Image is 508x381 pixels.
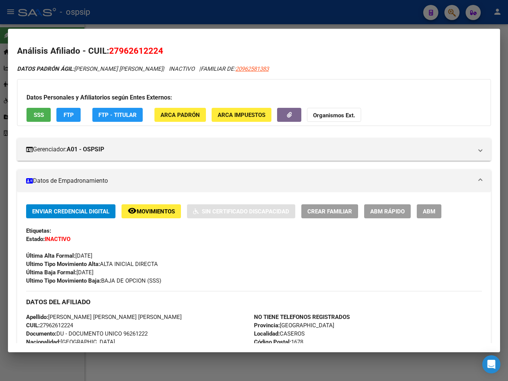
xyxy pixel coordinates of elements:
strong: Localidad: [254,330,280,337]
strong: INACTIVO [45,236,70,243]
strong: CUIL: [26,322,40,329]
mat-panel-title: Datos de Empadronamiento [26,176,473,185]
mat-expansion-panel-header: Gerenciador:A01 - OSPSIP [17,138,491,161]
span: 27962612224 [109,46,163,56]
span: Movimientos [137,208,175,215]
span: 20962581383 [235,65,269,72]
span: DU - DOCUMENTO UNICO 96261222 [26,330,148,337]
span: [GEOGRAPHIC_DATA] [254,322,334,329]
h3: Datos Personales y Afiliatorios según Entes Externos: [26,93,482,102]
strong: Ultimo Tipo Movimiento Alta: [26,261,100,267]
button: Crear Familiar [301,204,358,218]
span: SSS [34,112,44,118]
span: CASEROS [254,330,305,337]
h3: DATOS DEL AFILIADO [26,298,482,306]
span: ABM Rápido [370,208,405,215]
button: FTP [56,108,81,122]
strong: Provincia: [254,322,280,329]
span: ARCA Impuestos [218,112,265,118]
mat-panel-title: Gerenciador: [26,145,473,154]
strong: Documento: [26,330,56,337]
strong: Nacionalidad: [26,339,61,345]
button: Enviar Credencial Digital [26,204,115,218]
button: Sin Certificado Discapacidad [187,204,295,218]
span: 27962612224 [26,322,73,329]
button: ARCA Padrón [154,108,206,122]
strong: A01 - OSPSIP [67,145,104,154]
span: FTP [64,112,74,118]
button: SSS [26,108,51,122]
button: Organismos Ext. [307,108,361,122]
strong: Estado: [26,236,45,243]
strong: Última Alta Formal: [26,252,75,259]
span: [PERSON_NAME] [PERSON_NAME] [17,65,163,72]
span: ABM [423,208,435,215]
mat-expansion-panel-header: Datos de Empadronamiento [17,170,491,192]
button: FTP - Titular [92,108,143,122]
div: Open Intercom Messenger [482,355,500,373]
span: ARCA Padrón [161,112,200,118]
strong: Organismos Ext. [313,112,355,119]
strong: Código Postal: [254,339,291,345]
mat-icon: remove_red_eye [128,206,137,215]
button: ABM [417,204,441,218]
strong: Etiquetas: [26,227,51,234]
span: [GEOGRAPHIC_DATA] [26,339,115,345]
strong: Última Baja Formal: [26,269,76,276]
button: Movimientos [122,204,181,218]
strong: DATOS PADRÓN ÁGIL: [17,65,74,72]
span: Enviar Credencial Digital [32,208,109,215]
span: Crear Familiar [307,208,352,215]
span: [DATE] [26,252,92,259]
span: Sin Certificado Discapacidad [202,208,289,215]
strong: NO TIENE TELEFONOS REGISTRADOS [254,314,350,320]
button: ABM Rápido [364,204,411,218]
span: ALTA INICIAL DIRECTA [26,261,158,267]
span: FTP - Titular [98,112,137,118]
strong: Ultimo Tipo Movimiento Baja: [26,277,101,284]
button: ARCA Impuestos [212,108,271,122]
i: | INACTIVO | [17,65,269,72]
strong: Apellido: [26,314,48,320]
span: 1678 [254,339,303,345]
h2: Análisis Afiliado - CUIL: [17,45,491,58]
span: BAJA DE OPCION (SSS) [26,277,161,284]
span: [DATE] [26,269,93,276]
span: FAMILIAR DE: [201,65,269,72]
span: [PERSON_NAME] [PERSON_NAME] [PERSON_NAME] [26,314,182,320]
